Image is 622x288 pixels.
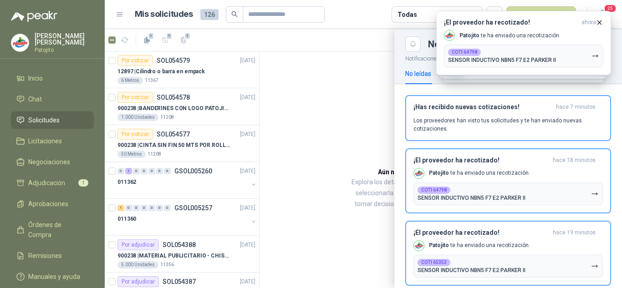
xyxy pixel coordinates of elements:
img: Company Logo [414,241,424,251]
button: COT164798SENSOR INDUCTIVO NBN5 F7 E2 PARKER II [444,45,603,67]
div: Notificaciones [428,40,611,49]
a: Negociaciones [11,153,94,171]
button: ¡Has recibido nuevas cotizaciones!hace 7 minutos Los proveedores han visto tus solicitudes y te h... [405,95,611,141]
p: [PERSON_NAME] [PERSON_NAME] [35,33,94,45]
h3: ¡El proveedor ha recotizado! [444,19,578,26]
span: Manuales y ayuda [28,272,80,282]
h3: ¡El proveedor ha recotizado! [413,157,549,164]
p: SENSOR INDUCTIVO NBN5 F7 E2 PARKER II [448,57,556,63]
span: 1 [78,179,88,187]
img: Company Logo [414,168,424,178]
img: Company Logo [11,34,29,51]
span: Órdenes de Compra [28,220,85,240]
span: Inicio [28,73,43,83]
span: ahora [581,19,596,26]
p: Notificaciones [394,52,622,63]
button: ¡El proveedor ha recotizado!ahora Company LogoPatojito te ha enviado una recotización.COT164798SE... [436,11,611,75]
h3: ¡El proveedor ha recotizado! [413,229,549,237]
b: Patojito [459,32,479,39]
a: Chat [11,91,94,108]
span: 25 [604,4,617,13]
button: ¡El proveedor ha recotizado!hace 19 minutos Company LogoPatojito te ha enviado una recotización.C... [405,221,611,286]
button: Nueva solicitud [506,6,576,23]
p: Los proveedores han visto tus solicitudes y te han enviado nuevas cotizaciones. [413,116,603,133]
b: Patojito [429,242,449,248]
img: Logo peakr [11,11,57,22]
span: hace 7 minutos [556,103,596,111]
a: Adjudicación1 [11,174,94,192]
a: Órdenes de Compra [11,216,94,243]
a: Licitaciones [11,132,94,150]
span: Negociaciones [28,157,70,167]
p: SENSOR INDUCTIVO NBN5 F7 E2 PARKER II [418,195,525,201]
button: COT164798SENSOR INDUCTIVO NBN5 F7 E2 PARKER II [413,182,603,205]
span: search [231,11,238,17]
div: No leídas [405,69,431,79]
b: Patojito [429,170,449,176]
div: Todas [398,10,417,20]
span: Solicitudes [28,115,60,125]
button: COT165353SENSOR INDUCTIVO NBN5 F7 E2 PARKER II [413,255,603,278]
a: Solicitudes [11,111,94,129]
p: te ha enviado una recotización. [429,169,530,177]
a: Inicio [11,70,94,87]
span: 126 [200,9,219,20]
span: Chat [28,94,42,104]
b: COT164798 [421,188,447,192]
p: te ha enviado una recotización. [429,242,530,249]
span: hace 19 minutos [553,229,596,237]
p: te ha enviado una recotización. [459,32,561,40]
a: Remisiones [11,247,94,264]
span: Remisiones [28,251,62,261]
b: COT165353 [421,260,447,265]
h3: ¡Has recibido nuevas cotizaciones! [413,103,552,111]
img: Company Logo [444,30,454,40]
p: SENSOR INDUCTIVO NBN5 F7 E2 PARKER II [418,267,525,273]
a: Aprobaciones [11,195,94,212]
span: Adjudicación [28,178,65,188]
span: hace 18 minutos [553,157,596,164]
button: 25 [595,6,611,23]
button: Close [405,36,421,52]
p: Patojito [35,47,94,53]
button: ¡El proveedor ha recotizado!hace 18 minutos Company LogoPatojito te ha enviado una recotización.C... [405,148,611,213]
b: COT164798 [452,50,477,55]
a: Manuales y ayuda [11,268,94,285]
h1: Mis solicitudes [135,8,193,21]
span: Aprobaciones [28,199,68,209]
span: Licitaciones [28,136,62,146]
